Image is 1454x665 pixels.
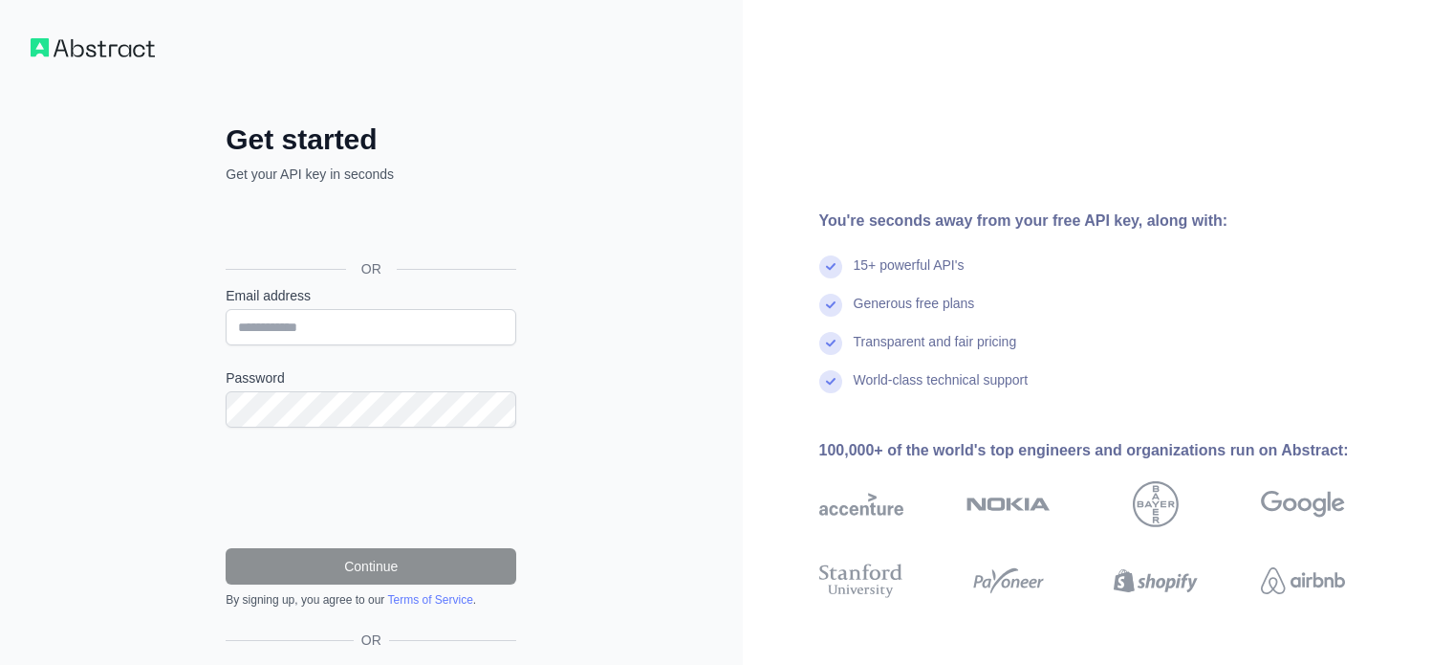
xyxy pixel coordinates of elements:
img: google [1261,481,1345,527]
label: Email address [226,286,516,305]
iframe: reCAPTCHA [226,451,516,525]
div: 100,000+ of the world's top engineers and organizations run on Abstract: [819,439,1406,462]
img: shopify [1114,560,1198,602]
div: Generous free plans [854,294,975,332]
button: Continue [226,548,516,585]
img: payoneer [966,560,1051,602]
img: stanford university [819,560,903,602]
img: nokia [966,481,1051,527]
div: By signing up, you agree to our . [226,592,516,608]
img: check mark [819,255,842,278]
img: check mark [819,332,842,355]
img: Workflow [31,38,155,57]
span: OR [354,631,389,650]
div: 15+ powerful API's [854,255,965,294]
div: Transparent and fair pricing [854,332,1017,370]
img: check mark [819,370,842,393]
span: OR [346,259,397,278]
img: bayer [1133,481,1179,527]
div: World-class technical support [854,370,1029,409]
label: Password [226,368,516,388]
p: Get your API key in seconds [226,165,516,184]
img: accenture [819,481,903,527]
h2: Get started [226,122,516,157]
div: You're seconds away from your free API key, along with: [819,210,1406,233]
img: airbnb [1261,560,1345,602]
a: Terms of Service [387,593,472,607]
iframe: Кнопка "Увійти через Google" [216,205,522,247]
img: check mark [819,294,842,317]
